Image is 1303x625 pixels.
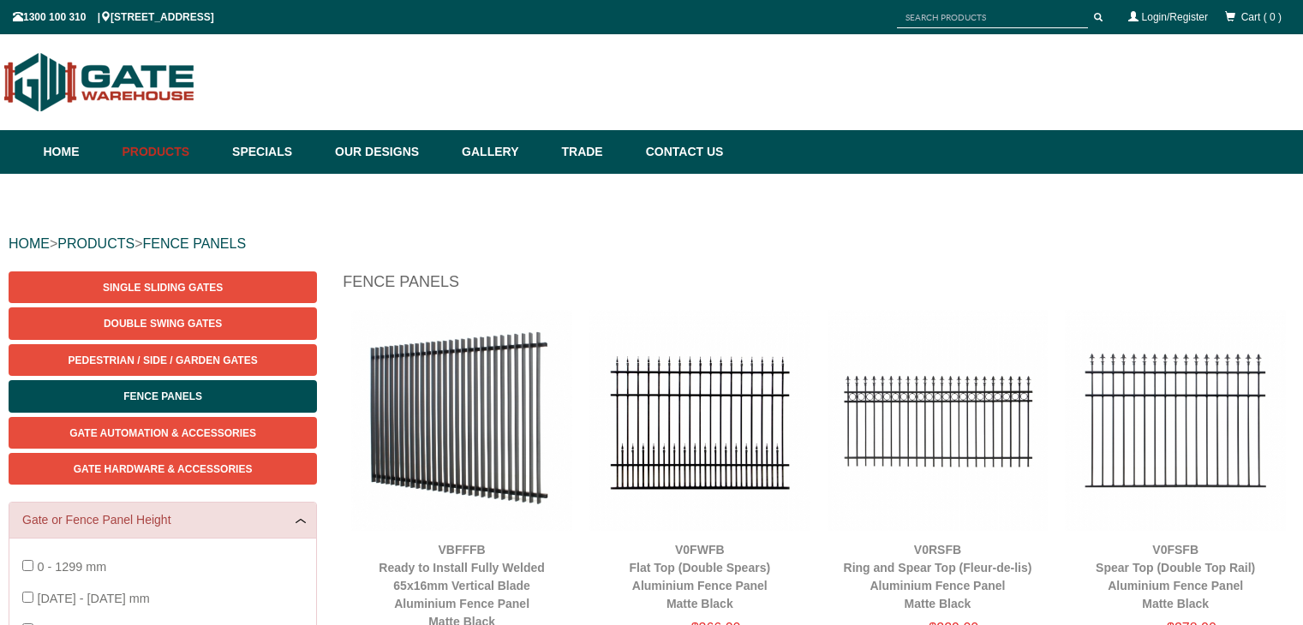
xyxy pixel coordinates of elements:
a: HOME [9,236,50,251]
input: SEARCH PRODUCTS [897,7,1088,28]
a: V0FWFBFlat Top (Double Spears)Aluminium Fence PanelMatte Black [629,543,770,610]
span: Gate Hardware & Accessories [74,463,253,475]
span: Gate Automation & Accessories [69,427,256,439]
a: Trade [553,130,637,174]
span: Cart ( 0 ) [1241,11,1282,23]
a: FENCE PANELS [142,236,246,251]
a: Gallery [453,130,553,174]
div: > > [9,217,1294,271]
a: V0RSFBRing and Spear Top (Fleur-de-lis)Aluminium Fence PanelMatte Black [844,543,1032,610]
span: [DATE] - [DATE] mm [37,592,149,605]
a: Products [114,130,224,174]
img: VBFFFB - Ready to Install Fully Welded 65x16mm Vertical Blade - Aluminium Fence Panel - Matte Bla... [351,310,572,531]
h1: Fence Panels [343,271,1294,301]
span: Pedestrian / Side / Garden Gates [69,354,258,366]
a: Gate or Fence Panel Height [22,511,303,529]
a: Our Designs [326,130,453,174]
span: Single Sliding Gates [103,282,223,294]
a: Home [44,130,114,174]
img: V0FWFB - Flat Top (Double Spears) - Aluminium Fence Panel - Matte Black - Gate Warehouse [589,310,810,531]
span: Double Swing Gates [104,318,222,330]
span: 0 - 1299 mm [37,560,106,574]
span: 1300 100 310 | [STREET_ADDRESS] [13,11,214,23]
a: Double Swing Gates [9,307,317,339]
img: V0FSFB - Spear Top (Double Top Rail) - Aluminium Fence Panel - Matte Black - Gate Warehouse [1065,310,1286,531]
a: Specials [224,130,326,174]
span: Fence Panels [123,390,202,402]
a: Gate Automation & Accessories [9,417,317,449]
a: Fence Panels [9,380,317,412]
a: Contact Us [637,130,724,174]
a: Single Sliding Gates [9,271,317,303]
a: PRODUCTS [57,236,134,251]
a: Pedestrian / Side / Garden Gates [9,344,317,376]
a: Login/Register [1142,11,1208,23]
a: V0FSFBSpear Top (Double Top Rail)Aluminium Fence PanelMatte Black [1096,543,1255,610]
img: V0RSFB - Ring and Spear Top (Fleur-de-lis) - Aluminium Fence Panel - Matte Black - Gate Warehouse [828,310,1049,531]
a: Gate Hardware & Accessories [9,453,317,485]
